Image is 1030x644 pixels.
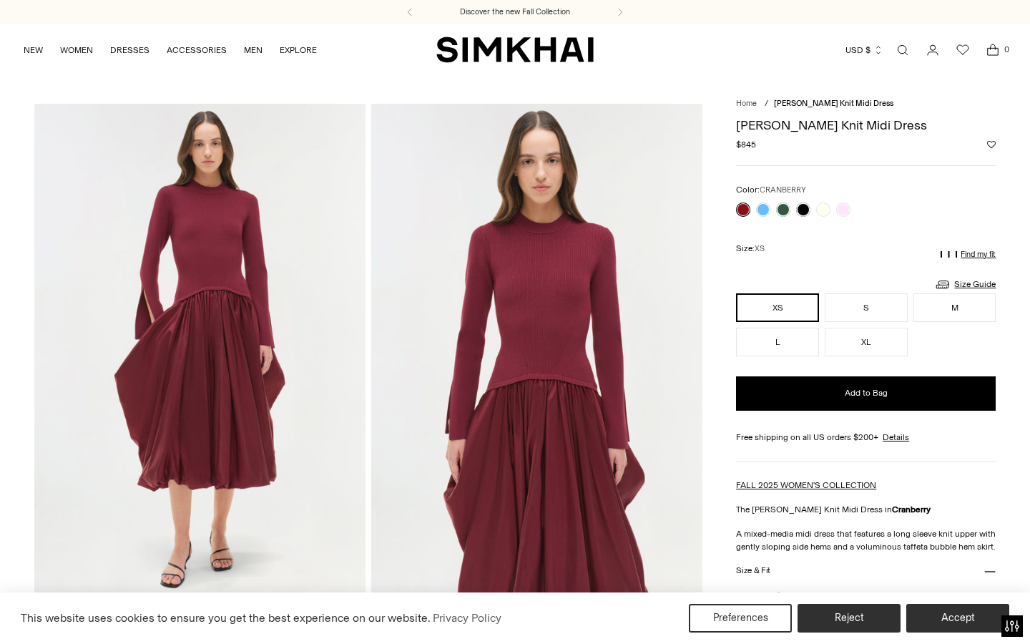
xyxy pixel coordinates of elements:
span: This website uses cookies to ensure you get the best experience on our website. [21,611,431,625]
h3: Size & Fit [736,566,770,575]
img: Kenlie Taffeta Knit Midi Dress [34,104,366,601]
label: Size: [736,242,765,255]
a: Open search modal [888,36,917,64]
p: Model is 5'10" and wearing size Small Partly Lined, Pull On [736,589,996,615]
button: XL [825,328,908,356]
a: WOMEN [60,34,93,66]
button: Reject [798,604,901,633]
a: Home [736,99,757,108]
a: MEN [244,34,263,66]
a: EXPLORE [280,34,317,66]
span: 0 [1000,43,1013,56]
span: CRANBERRY [760,185,806,195]
h1: [PERSON_NAME] Knit Midi Dress [736,119,996,132]
button: Accept [906,604,1009,633]
p: The [PERSON_NAME] Knit Midi Dress in [736,503,996,516]
a: Privacy Policy (opens in a new tab) [431,608,504,629]
button: Preferences [689,604,792,633]
p: A mixed-media midi dress that features a long sleeve knit upper with gently sloping side hems and... [736,527,996,553]
div: Free shipping on all US orders $200+ [736,431,996,444]
a: NEW [24,34,43,66]
label: Color: [736,183,806,197]
div: / [765,98,768,110]
nav: breadcrumbs [736,98,996,110]
span: [PERSON_NAME] Knit Midi Dress [774,99,893,108]
span: XS [755,244,765,253]
button: Add to Wishlist [987,140,996,149]
button: USD $ [845,34,883,66]
a: DRESSES [110,34,149,66]
a: Discover the new Fall Collection [460,6,570,18]
a: Details [883,431,909,444]
button: L [736,328,819,356]
strong: Cranberry [892,504,931,514]
span: Add to Bag [845,387,888,399]
button: XS [736,293,819,322]
a: Open cart modal [978,36,1007,64]
button: M [913,293,996,322]
a: Size Guide [934,275,996,293]
span: $845 [736,138,756,151]
iframe: Sign Up via Text for Offers [11,590,144,633]
img: Kenlie Taffeta Knit Midi Dress [371,104,702,601]
button: Add to Bag [736,376,996,411]
a: ACCESSORIES [167,34,227,66]
a: Go to the account page [918,36,947,64]
a: FALL 2025 WOMEN'S COLLECTION [736,480,876,490]
a: Wishlist [948,36,977,64]
button: Size & Fit [736,553,996,590]
a: SIMKHAI [436,36,594,64]
button: S [825,293,908,322]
